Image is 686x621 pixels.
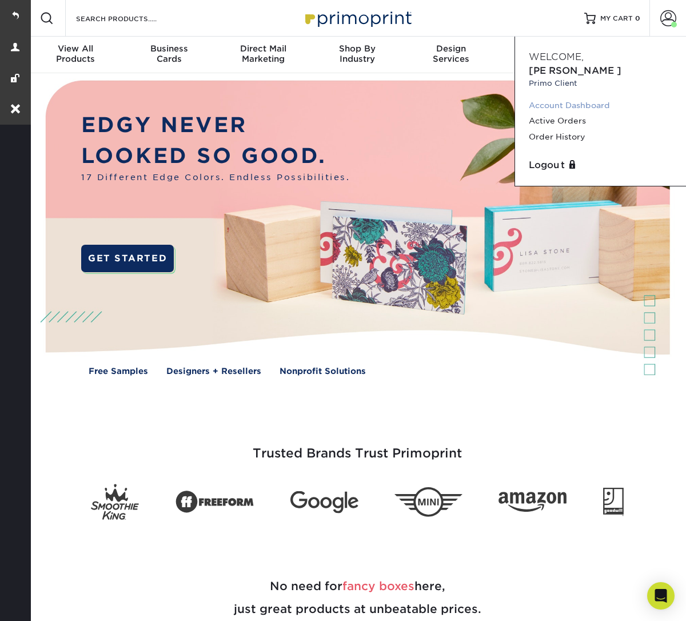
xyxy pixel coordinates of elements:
a: Shop ByIndustry [310,37,404,73]
span: fancy boxes [342,579,414,593]
span: Business [122,43,216,54]
span: Resources [498,43,592,54]
img: Freeform [176,484,254,519]
span: Design [404,43,498,54]
img: Amazon [498,492,566,512]
div: Marketing [217,43,310,64]
a: Account Dashboard [529,98,672,113]
small: Primo Client [529,78,672,89]
span: MY CART [600,14,633,23]
a: View AllProducts [29,37,122,73]
div: Industry [310,43,404,64]
div: Open Intercom Messenger [647,582,675,610]
p: LOOKED SO GOOD. [81,140,350,171]
a: Logout [529,158,672,172]
a: Active Orders [529,113,672,129]
div: & Templates [498,43,592,64]
div: Cards [122,43,216,64]
a: Order History [529,129,672,145]
span: Welcome, [529,51,584,62]
img: Goodwill [603,487,624,516]
span: 0 [635,14,640,22]
span: Shop By [310,43,404,54]
img: Smoothie King [91,484,139,520]
a: GET STARTED [81,245,174,272]
span: [PERSON_NAME] [529,65,621,76]
img: Mini [394,487,462,517]
span: Direct Mail [217,43,310,54]
p: EDGY NEVER [81,109,350,140]
img: Primoprint [300,6,414,30]
a: BusinessCards [122,37,216,73]
div: Products [29,43,122,64]
h3: Trusted Brands Trust Primoprint [37,419,677,475]
a: DesignServices [404,37,498,73]
input: SEARCH PRODUCTS..... [75,11,186,25]
span: 17 Different Edge Colors. Endless Possibilities. [81,171,350,184]
a: Free Samples [89,365,148,377]
a: Designers + Resellers [166,365,261,377]
a: Resources& Templates [498,37,592,73]
a: Direct MailMarketing [217,37,310,73]
a: Nonprofit Solutions [280,365,366,377]
div: Services [404,43,498,64]
span: View All [29,43,122,54]
img: Google [290,491,358,513]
